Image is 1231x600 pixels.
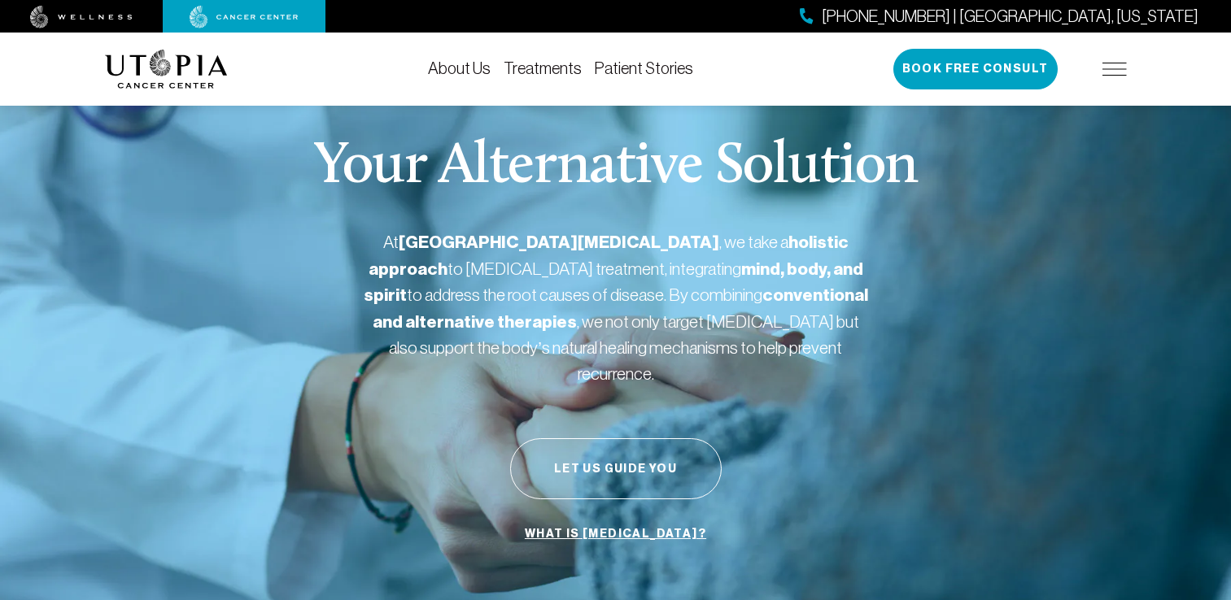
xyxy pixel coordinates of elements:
[369,232,849,280] strong: holistic approach
[105,50,228,89] img: logo
[800,5,1198,28] a: [PHONE_NUMBER] | [GEOGRAPHIC_DATA], [US_STATE]
[893,49,1058,89] button: Book Free Consult
[30,6,133,28] img: wellness
[521,519,710,550] a: What is [MEDICAL_DATA]?
[822,5,1198,28] span: [PHONE_NUMBER] | [GEOGRAPHIC_DATA], [US_STATE]
[190,6,299,28] img: cancer center
[595,59,693,77] a: Patient Stories
[510,438,722,499] button: Let Us Guide You
[1102,63,1127,76] img: icon-hamburger
[428,59,491,77] a: About Us
[313,138,918,197] p: Your Alternative Solution
[373,285,868,333] strong: conventional and alternative therapies
[504,59,582,77] a: Treatments
[364,229,868,386] p: At , we take a to [MEDICAL_DATA] treatment, integrating to address the root causes of disease. By...
[399,232,719,253] strong: [GEOGRAPHIC_DATA][MEDICAL_DATA]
